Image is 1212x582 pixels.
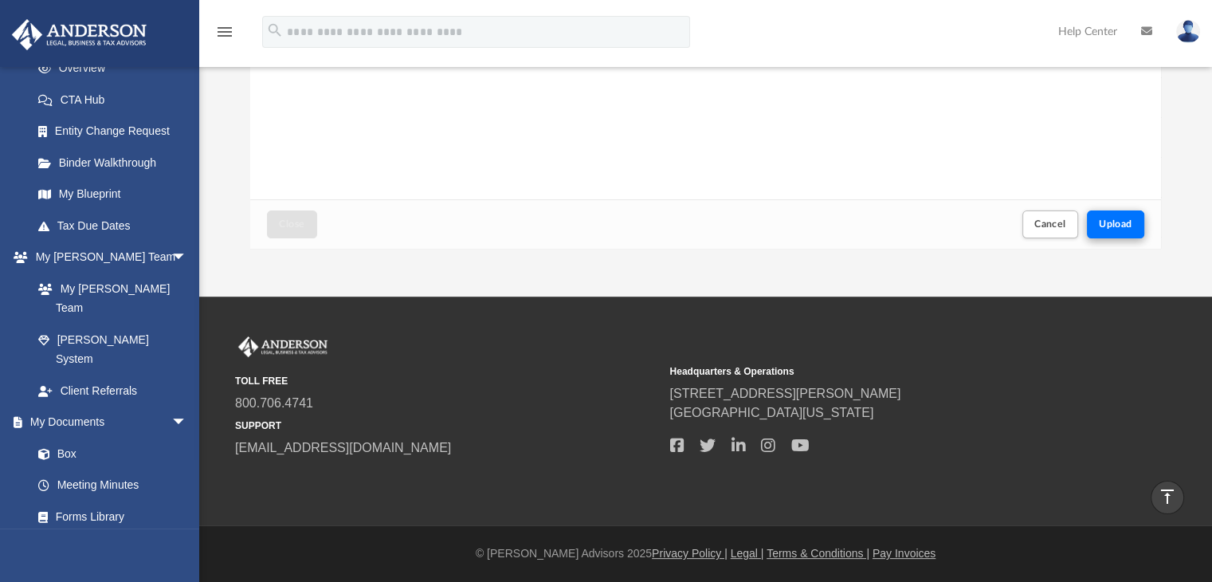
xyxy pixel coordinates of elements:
[669,364,1092,379] small: Headquarters & Operations
[22,375,203,407] a: Client Referrals
[873,547,935,560] a: Pay Invoices
[7,19,151,50] img: Anderson Advisors Platinum Portal
[235,336,331,357] img: Anderson Advisors Platinum Portal
[1022,210,1078,238] button: Cancel
[1158,487,1177,506] i: vertical_align_top
[22,53,211,85] a: Overview
[22,438,195,470] a: Box
[11,242,203,273] a: My [PERSON_NAME] Teamarrow_drop_down
[215,30,234,41] a: menu
[279,219,304,229] span: Close
[669,406,873,419] a: [GEOGRAPHIC_DATA][US_STATE]
[22,210,211,242] a: Tax Due Dates
[22,147,211,179] a: Binder Walkthrough
[215,22,234,41] i: menu
[22,179,203,210] a: My Blueprint
[22,501,195,533] a: Forms Library
[235,374,658,388] small: TOLL FREE
[22,116,211,147] a: Entity Change Request
[22,84,211,116] a: CTA Hub
[171,242,203,274] span: arrow_drop_down
[171,407,203,439] span: arrow_drop_down
[235,396,313,410] a: 800.706.4741
[267,210,316,238] button: Close
[11,407,203,438] a: My Documentsarrow_drop_down
[266,22,284,39] i: search
[199,545,1212,562] div: © [PERSON_NAME] Advisors 2025
[1087,210,1144,238] button: Upload
[731,547,764,560] a: Legal |
[1034,219,1066,229] span: Cancel
[235,419,658,433] small: SUPPORT
[652,547,728,560] a: Privacy Policy |
[1176,20,1200,43] img: User Pic
[22,273,195,324] a: My [PERSON_NAME] Team
[767,547,869,560] a: Terms & Conditions |
[1099,219,1132,229] span: Upload
[669,387,900,400] a: [STREET_ADDRESS][PERSON_NAME]
[22,470,203,501] a: Meeting Minutes
[235,441,451,454] a: [EMAIL_ADDRESS][DOMAIN_NAME]
[1151,481,1184,514] a: vertical_align_top
[22,324,203,375] a: [PERSON_NAME] System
